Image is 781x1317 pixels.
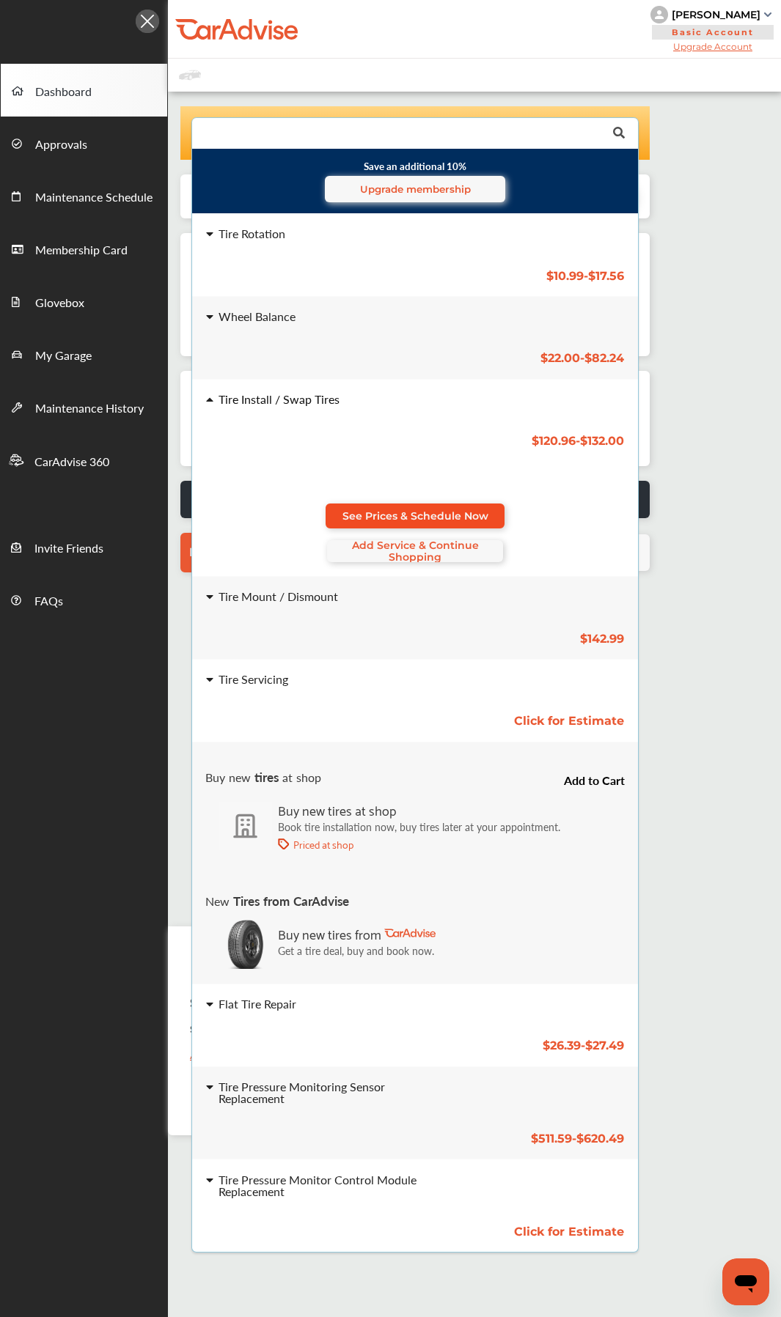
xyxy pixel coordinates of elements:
div: [PERSON_NAME] [672,8,760,21]
span: FAQs [34,592,63,611]
div: Tire Rotation [219,228,285,240]
img: price-tag.a6a2772c.svg [278,838,290,850]
a: Add or Change Services [190,1048,329,1062]
span: $10.99 - $17.56 [546,269,624,283]
img: Icon.5fd9dcc7.svg [136,10,159,33]
a: Dashboard [1,64,167,117]
span: Click for Estimate [514,714,624,728]
span: Browse Services [189,545,287,559]
img: tire-at-shop.8d87e6de.svg [219,801,272,851]
span: Upgrade Account [650,41,775,52]
span: $120.96 - $132.00 [532,434,624,448]
span: Basic Account [652,25,774,40]
span: Membership Card [35,241,128,260]
span: Upgrade membership [360,183,471,195]
div: Wheel Balance [219,311,296,322]
a: Maintenance History [1,380,167,433]
small: Save an additional 10% [203,159,627,202]
span: See Prices & Schedule Now [342,510,488,522]
a: See Prices & Schedule Now [326,503,505,528]
a: Approvals [1,117,167,169]
span: Tires from CarAdvise [233,892,349,910]
p: Book tire installation now, buy tires later at your appointment. [278,821,560,833]
a: Glovebox [1,275,167,328]
span: Maintenance Schedule [35,188,153,207]
span: Add Service & Continue Shopping [327,539,503,563]
span: $26.39 - $27.49 [543,1039,624,1053]
a: Upgrade membership [325,176,505,202]
a: Issues or Questions? Call CarAdvise [PHONE_NUMBER] [180,481,650,518]
a: Add Service & Continue Shopping [327,540,503,562]
div: Tire Pressure Monitoring Sensor Replacement [219,1081,441,1104]
span: CarAdvise 360 [34,453,109,472]
img: placeholder_car.fcab19be.svg [179,66,201,84]
div: Tire Servicing [219,674,288,685]
iframe: Button to launch messaging window [722,1258,769,1305]
span: tires [254,768,279,786]
span: My Garage [35,347,92,366]
span: Glovebox [35,294,84,313]
a: Membership Card [1,222,167,275]
span: Dashboard [35,83,92,102]
p: Get a tire deal, buy and book now. [278,945,436,956]
p: Priced at shop [293,838,353,850]
div: Tire Mount / Dismount [219,591,338,602]
span: Invite Friends [34,539,103,558]
img: knH8PDtVvWoAbQRylUukY18CTiRevjo20fAtgn5MLBQj4uumYvk2MzTtcAIzfGAtb1XOLVMAvhLuqoNAbL4reqehy0jehNKdM... [650,6,668,23]
img: sCxJUJ+qAmfqhQGDUl18vwLg4ZYJ6CxN7XmbOMBAAAAAElFTkSuQmCC [764,12,771,17]
div: Buy new at shop [205,771,321,783]
strong: Summary [190,996,250,1010]
div: Flat Tire Repair [219,998,296,1010]
a: My Garage [1,328,167,380]
div: Buy new tires from [278,922,436,945]
div: Buy new tires at shop [278,798,560,821]
span: Click for Estimate [514,1225,624,1239]
span: Maintenance History [35,399,144,418]
span: $511.59 - $620.49 [531,1132,624,1146]
a: Maintenance Schedule [1,169,167,222]
img: CarAdvise-Logo.a185816e.svg [384,929,436,937]
strong: Scheduled Services [190,1023,289,1035]
div: Tire Install / Swap Tires [219,394,340,405]
a: Browse Services [180,533,296,572]
div: Tire Pressure Monitor Control Module Replacement [219,1174,441,1198]
span: Approvals [35,136,87,155]
span: $22.00 - $82.24 [540,351,624,365]
div: Add to Cart [564,757,651,786]
span: $142.99 [580,632,624,646]
div: New [205,895,349,907]
img: new_tires_logo.0a1ed786.svg [219,919,272,969]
